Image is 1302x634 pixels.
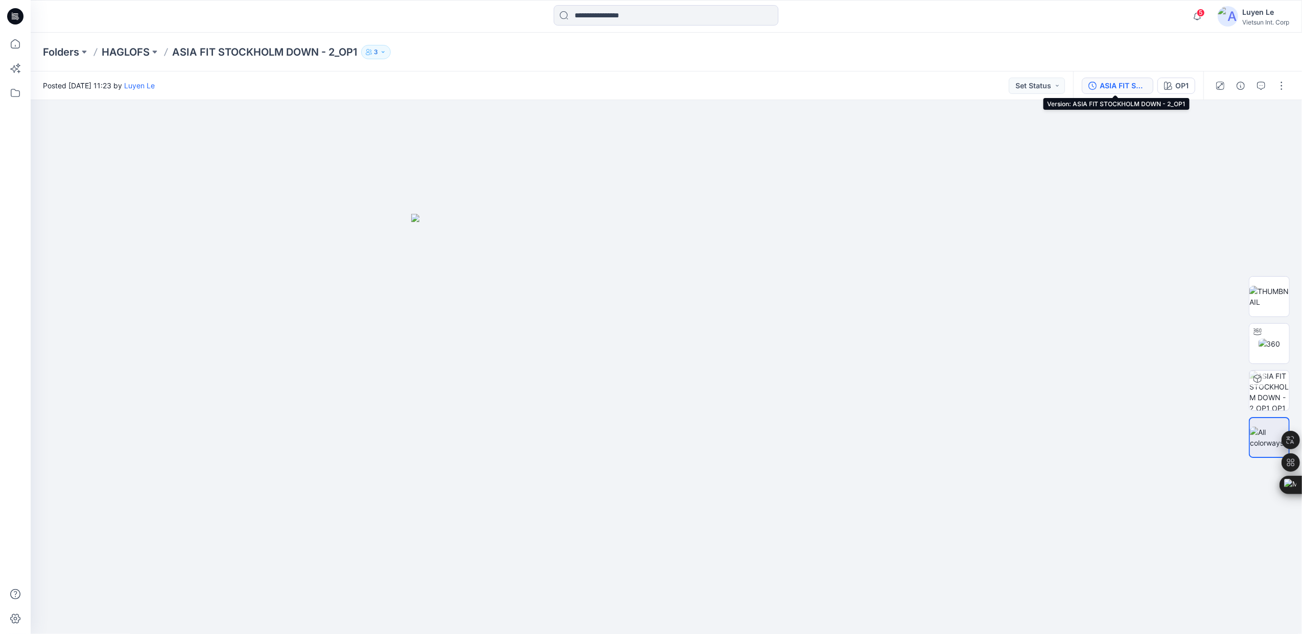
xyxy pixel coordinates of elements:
[374,46,378,58] p: 3
[1157,78,1195,94] button: OP1
[411,214,922,634] img: eyJhbGciOiJIUzI1NiIsImtpZCI6IjAiLCJzbHQiOiJzZXMiLCJ0eXAiOiJKV1QifQ.eyJkYXRhIjp7InR5cGUiOiJzdG9yYW...
[1175,80,1189,91] div: OP1
[1218,6,1238,27] img: avatar
[1082,78,1153,94] button: ASIA FIT STOCKHOLM DOWN - 2​_OP1
[172,45,357,59] p: ASIA FIT STOCKHOLM DOWN - 2​_OP1
[1242,18,1289,26] div: Vietsun Int. Corp
[102,45,150,59] a: HAGLOFS
[1249,371,1289,410] img: ASIA FIT STOCKHOLM DOWN - 2​_OP1 OP1
[1250,427,1289,448] img: All colorways
[1249,286,1289,307] img: THUMBNAIL
[361,45,391,59] button: 3
[1197,9,1205,17] span: 5
[1259,338,1281,349] img: 360
[43,45,79,59] a: Folders
[1242,6,1289,18] div: Luyen Le
[124,81,155,90] a: Luyen Le
[43,80,155,91] span: Posted [DATE] 11:23 by
[1100,80,1147,91] div: ASIA FIT STOCKHOLM DOWN - 2​_OP1
[1233,78,1249,94] button: Details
